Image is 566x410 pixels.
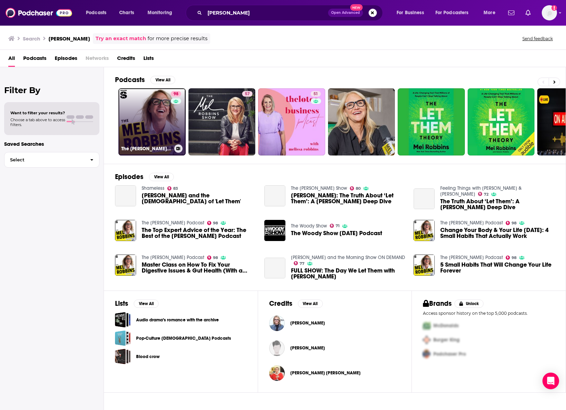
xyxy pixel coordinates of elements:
span: Lists [143,53,154,67]
span: [PERSON_NAME]: The Truth About ‘Let Them’: A [PERSON_NAME] Deep Dive [291,193,405,204]
button: Open AdvancedNew [328,9,363,17]
a: Feeling Things with Amy & Kat [440,185,522,197]
button: View All [298,300,323,308]
a: FULL SHOW: The Day We Let Them with Mel Robbins [264,258,285,279]
button: Mel RobbinsMel Robbins [269,312,401,334]
span: 98 [174,91,178,98]
span: Open Advanced [331,11,360,15]
a: Audio drama’s romance with the archive [136,316,219,324]
button: open menu [431,7,479,18]
a: Episodes [55,53,77,67]
a: PodcastsView All [115,75,175,84]
a: The Mel Robbins Podcast [440,255,503,260]
span: Burger King [433,337,460,343]
a: All [8,53,15,67]
img: Change Your Body & Your Life in 1 Month: 4 Small Habits That Actually Work [414,220,435,241]
a: The Truth About ‘Let Them’: A Mel Robbins Deep Dive [440,198,555,210]
span: 51 [313,91,318,98]
button: Select [4,152,99,168]
a: 5 Small Habits That Will Change Your Life Forever [414,255,435,276]
a: The Woody Show December 21, 2021 Podcast [291,230,382,236]
a: The Woody Show [291,223,327,229]
button: Send feedback [520,36,555,42]
h2: Brands [423,299,452,308]
a: Sawyer Robbins [290,370,361,376]
a: 57 [188,88,256,155]
span: McDonalds [433,323,459,329]
img: Master Class on How To Fix Your Digestive Issues & Gut Health (With a Renowned GI Doctor) [115,255,136,276]
a: ListsView All [115,299,159,308]
span: New [350,4,363,11]
a: 98 [506,221,517,225]
img: First Pro Logo [420,319,433,333]
a: Show notifications dropdown [505,7,517,19]
a: Charts [115,7,138,18]
a: The Top Expert Advice of the Year: The Best of the Mel Robbins Podcast [115,220,136,241]
a: 51 [258,88,325,155]
a: 5 Small Habits That Will Change Your Life Forever [440,262,555,274]
a: 71 [330,224,340,228]
button: open menu [81,7,115,18]
span: 77 [300,262,304,265]
h2: Podcasts [115,75,145,84]
span: Charts [119,8,134,18]
span: The Top Expert Advice of the Year: The Best of the [PERSON_NAME] Podcast [142,227,256,239]
h2: Credits [269,299,292,308]
a: Blood crow [136,353,160,360]
img: User Profile [542,5,557,20]
span: 80 [356,187,361,190]
a: CreditsView All [269,299,323,308]
a: Elvis Duran and the Morning Show ON DEMAND [291,255,405,260]
a: Change Your Body & Your Life in 1 Month: 4 Small Habits That Actually Work [440,227,555,239]
a: 72 [478,192,489,196]
span: 57 [245,91,250,98]
button: Judie RobbinsJudie Robbins [269,337,401,359]
p: Saved Searches [4,141,99,147]
span: Blood crow [115,349,131,364]
a: Credits [117,53,135,67]
a: The Mel Robbins Podcast [440,220,503,226]
span: 71 [336,224,339,228]
a: 98 [207,256,218,260]
span: for more precise results [148,35,207,43]
button: Show profile menu [542,5,557,20]
svg: Add a profile image [551,5,557,11]
h2: Filter By [4,85,99,95]
a: Master Class on How To Fix Your Digestive Issues & Gut Health (With a Renowned GI Doctor) [142,262,256,274]
span: Change Your Body & Your Life [DATE]: 4 Small Habits That Actually Work [440,227,555,239]
span: Want to filter your results? [10,110,65,115]
button: open menu [479,7,504,18]
a: Mel Robbins [269,315,285,331]
img: Sawyer Robbins [269,365,285,381]
img: Second Pro Logo [420,333,433,347]
span: 98 [213,222,218,225]
h3: Search [23,35,40,42]
a: The Truth About ‘Let Them’: A Mel Robbins Deep Dive [414,188,435,210]
button: View All [149,173,174,181]
button: open menu [392,7,433,18]
a: 80 [350,186,361,190]
span: Logged in as esmith_bg [542,5,557,20]
a: The Mel Robbins Podcast [142,220,204,226]
a: Mel Robbins and the church of 'Let Them' [115,185,136,206]
span: FULL SHOW: The Day We Let Them with [PERSON_NAME] [291,268,405,279]
img: The Woody Show December 21, 2021 Podcast [264,220,285,241]
a: Mel Robbins and the church of 'Let Them' [142,193,256,204]
button: open menu [143,7,181,18]
span: Monitoring [148,8,172,18]
span: 98 [512,256,516,259]
img: Judie Robbins [269,340,285,356]
a: 98 [207,221,218,225]
a: Audio drama’s romance with the archive [115,312,131,328]
a: AMY: The Truth About ‘Let Them’: A Mel Robbins Deep Dive [291,193,405,204]
h3: The [PERSON_NAME] Podcast [121,146,171,152]
a: Shameless [142,185,165,191]
button: View All [150,76,175,84]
